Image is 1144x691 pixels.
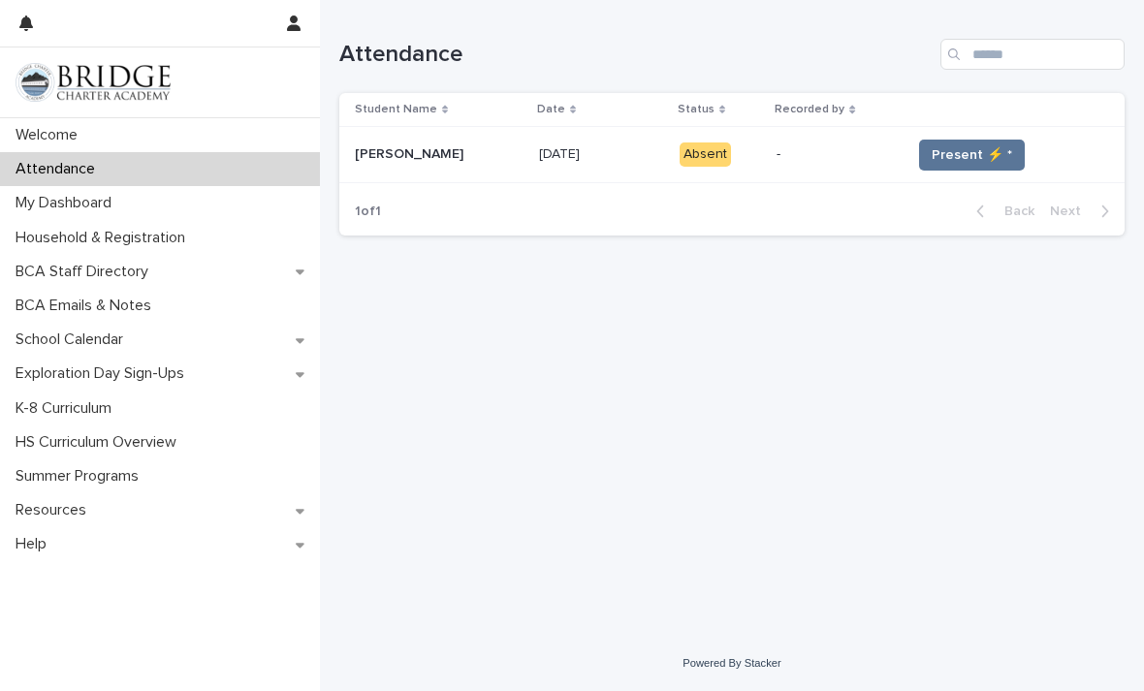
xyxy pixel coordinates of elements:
[993,204,1034,218] span: Back
[8,229,201,247] p: Household & Registration
[678,99,715,120] p: Status
[355,142,467,163] p: [PERSON_NAME]
[8,263,164,281] p: BCA Staff Directory
[355,99,437,120] p: Student Name
[8,330,139,349] p: School Calendar
[1042,203,1125,220] button: Next
[932,145,1012,165] span: Present ⚡ *
[8,433,192,452] p: HS Curriculum Overview
[775,99,844,120] p: Recorded by
[8,535,62,553] p: Help
[919,140,1025,171] button: Present ⚡ *
[680,142,731,167] div: Absent
[961,203,1042,220] button: Back
[539,142,584,163] p: [DATE]
[8,501,102,519] p: Resources
[339,127,1125,183] tr: [PERSON_NAME][PERSON_NAME] [DATE][DATE] Absent-Present ⚡ *
[683,657,780,669] a: Powered By Stacker
[8,126,93,144] p: Welcome
[8,297,167,315] p: BCA Emails & Notes
[777,146,895,163] p: -
[8,194,127,212] p: My Dashboard
[339,41,933,69] h1: Attendance
[940,39,1125,70] input: Search
[339,188,397,236] p: 1 of 1
[537,99,565,120] p: Date
[8,160,111,178] p: Attendance
[1050,204,1093,218] span: Next
[8,364,200,383] p: Exploration Day Sign-Ups
[8,467,154,486] p: Summer Programs
[16,63,171,102] img: V1C1m3IdTEidaUdm9Hs0
[8,399,127,418] p: K-8 Curriculum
